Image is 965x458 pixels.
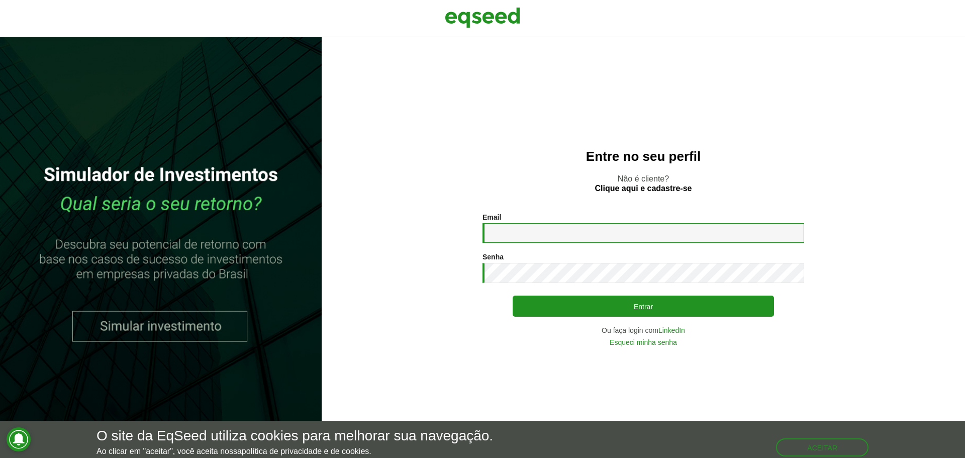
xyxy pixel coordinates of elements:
[658,327,685,334] a: LinkedIn
[776,438,868,456] button: Aceitar
[342,149,945,164] h2: Entre no seu perfil
[482,253,504,260] label: Senha
[482,214,501,221] label: Email
[342,174,945,193] p: Não é cliente?
[96,428,493,444] h5: O site da EqSeed utiliza cookies para melhorar sua navegação.
[96,446,493,456] p: Ao clicar em "aceitar", você aceita nossa .
[610,339,677,346] a: Esqueci minha senha
[513,296,774,317] button: Entrar
[595,185,692,193] a: Clique aqui e cadastre-se
[445,5,520,30] img: EqSeed Logo
[242,447,369,455] a: política de privacidade e de cookies
[482,327,804,334] div: Ou faça login com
